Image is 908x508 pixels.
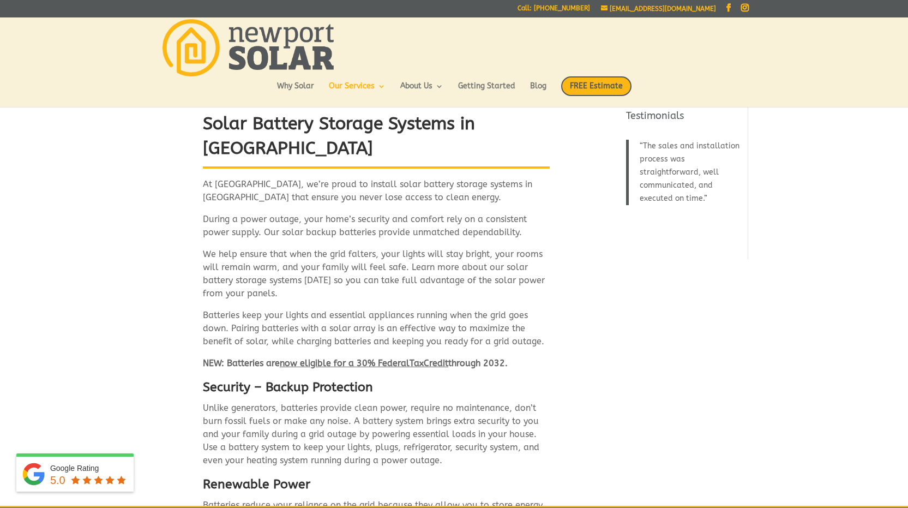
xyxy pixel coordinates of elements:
[203,477,310,492] strong: Renewable Power
[329,82,386,101] a: Our Services
[203,403,539,465] span: Unlike generators, batteries provide clean power, require no maintenance, don’t burn fossil fuels...
[561,76,632,107] a: FREE Estimate
[203,113,475,158] strong: Solar Battery Storage Systems in [GEOGRAPHIC_DATA] ​
[203,248,550,309] p: We help ensure that when the grid falters, your lights will stay bright, your rooms will remain w...
[203,358,508,368] strong: NEW: Batteries are through 2032.
[458,82,515,101] a: Getting Started
[518,5,590,16] a: Call: [PHONE_NUMBER]
[561,76,632,96] span: FREE Estimate
[280,358,448,368] span: now eligible for a 30% Federal Credit
[203,380,373,395] strong: Security – Backup Protection
[626,109,741,128] h4: Testimonials
[400,82,443,101] a: About Us
[640,141,739,203] span: The sales and installation process was straightforward, well communicated, and executed on time.
[50,474,65,486] span: 5.0
[203,178,550,213] p: At [GEOGRAPHIC_DATA], we’re proud to install solar battery storage systems in [GEOGRAPHIC_DATA] t...
[163,19,334,76] img: Newport Solar | Solar Energy Optimized.
[530,82,546,101] a: Blog
[203,309,550,357] p: Batteries keep your lights and essential appliances running when the grid goes down. Pairing batt...
[277,82,314,101] a: Why Solar
[203,213,550,248] p: During a power outage, your home’s security and comfort rely on a consistent power supply. Our so...
[410,358,424,368] span: Tax
[601,5,716,13] a: [EMAIL_ADDRESS][DOMAIN_NAME]
[50,463,128,474] div: Google Rating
